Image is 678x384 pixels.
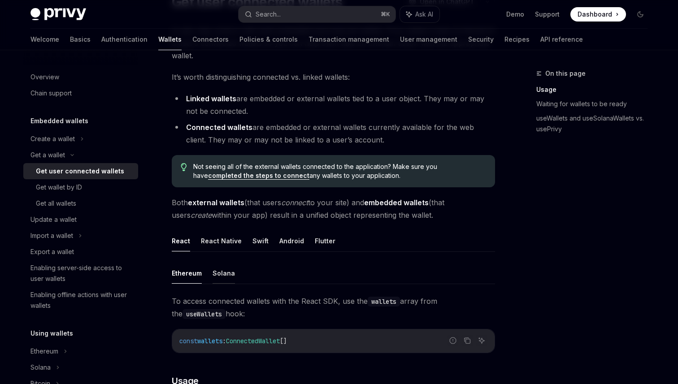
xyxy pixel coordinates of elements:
div: Get wallet by ID [36,182,82,193]
button: Android [279,230,304,251]
button: Ask AI [400,6,439,22]
strong: Linked wallets [186,94,236,103]
span: wallets [197,337,222,345]
code: useWallets [183,309,226,319]
a: Get wallet by ID [23,179,138,195]
a: Overview [23,69,138,85]
div: Ethereum [30,346,58,357]
div: Search... [256,9,281,20]
em: connect [281,198,308,207]
button: Ask AI [476,335,487,346]
a: Recipes [504,29,530,50]
span: It’s worth distinguishing connected vs. linked wallets: [172,71,495,83]
div: Overview [30,72,59,82]
button: Toggle dark mode [633,7,648,22]
button: Flutter [315,230,335,251]
button: Solana [213,263,235,284]
a: Demo [506,10,524,19]
span: Both (that users to your site) and (that users within your app) result in a unified object repres... [172,196,495,221]
svg: Tip [181,163,187,171]
span: ConnectedWallet [226,337,280,345]
a: Basics [70,29,91,50]
a: Enabling offline actions with user wallets [23,287,138,314]
a: Dashboard [570,7,626,22]
div: Create a wallet [30,134,75,144]
div: Export a wallet [30,246,74,257]
a: Enabling server-side access to user wallets [23,260,138,287]
button: Ethereum [172,263,202,284]
div: Chain support [30,88,72,99]
a: Update a wallet [23,211,138,228]
div: Update a wallet [30,214,77,225]
h5: Using wallets [30,328,73,339]
a: Welcome [30,29,59,50]
li: are embedded or external wallets tied to a user object. They may or may not be connected. [172,92,495,117]
a: API reference [540,29,583,50]
span: ⌘ K [381,11,390,18]
div: Enabling server-side access to user wallets [30,263,133,284]
div: Enabling offline actions with user wallets [30,289,133,311]
a: useWallets and useSolanaWallets vs. usePrivy [536,111,655,136]
strong: Connected wallets [186,123,252,132]
a: Get user connected wallets [23,163,138,179]
a: Usage [536,82,655,97]
code: wallets [368,297,400,306]
button: Swift [252,230,269,251]
strong: embedded wallets [364,198,429,207]
div: Import a wallet [30,230,73,241]
span: Dashboard [578,10,612,19]
a: Policies & controls [239,29,298,50]
span: const [179,337,197,345]
button: Copy the contents from the code block [461,335,473,346]
div: Get user connected wallets [36,166,124,177]
button: React [172,230,190,251]
a: Get all wallets [23,195,138,211]
a: User management [400,29,457,50]
a: Chain support [23,85,138,101]
strong: external wallets [188,198,244,207]
button: Report incorrect code [447,335,459,346]
span: Ask AI [415,10,433,19]
span: To access connected wallets with the React SDK, use the array from the hook: [172,295,495,320]
span: : [222,337,226,345]
a: Support [535,10,560,19]
a: Connectors [192,29,229,50]
a: Wallets [158,29,182,50]
button: Search...⌘K [239,6,395,22]
a: Waiting for wallets to be ready [536,97,655,111]
span: On this page [545,68,586,79]
h5: Embedded wallets [30,116,88,126]
a: Authentication [101,29,148,50]
a: completed the steps to connect [208,172,309,180]
span: Not seeing all of the external wallets connected to the application? Make sure you have any walle... [193,162,486,180]
li: are embedded or external wallets currently available for the web client. They may or may not be l... [172,121,495,146]
em: create [191,211,212,220]
img: dark logo [30,8,86,21]
a: Security [468,29,494,50]
div: Get all wallets [36,198,76,209]
div: Get a wallet [30,150,65,160]
span: [] [280,337,287,345]
a: Export a wallet [23,244,138,260]
a: Transaction management [309,29,389,50]
button: React Native [201,230,242,251]
div: Solana [30,362,51,373]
